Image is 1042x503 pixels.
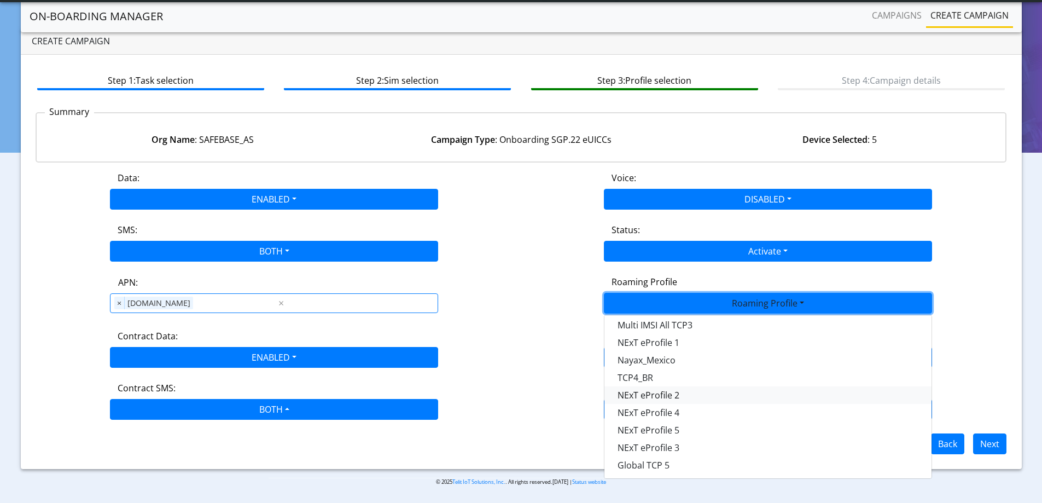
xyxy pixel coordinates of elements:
[110,189,438,210] button: ENABLED
[110,241,438,262] button: BOTH
[362,133,680,146] div: : Onboarding SGP.22 eUICCs
[152,134,195,146] strong: Org Name
[612,275,677,288] label: Roaming Profile
[269,478,773,486] p: © 2025 . All rights reserved.[DATE] |
[612,223,640,236] label: Status:
[284,70,511,90] btn: Step 2: Sim selection
[110,399,438,420] button: BOTH
[604,316,932,334] button: Multi IMSI All TCP3
[118,171,139,184] label: Data:
[43,133,362,146] div: : SAFEBASE_AS
[604,404,932,421] button: NExT eProfile 4
[604,189,932,210] button: DISABLED
[868,4,926,26] a: Campaigns
[125,297,193,310] span: [DOMAIN_NAME]
[680,133,999,146] div: : 5
[973,433,1006,454] button: Next
[37,70,264,90] btn: Step 1: Task selection
[926,4,1013,26] a: Create campaign
[604,334,932,351] button: NExT eProfile 1
[45,105,94,118] p: Summary
[604,315,932,479] div: ENABLED
[431,134,495,146] strong: Campaign Type
[604,241,932,262] button: Activate
[604,369,932,386] button: TCP4_BR
[114,297,125,310] span: ×
[118,276,138,289] label: APN:
[277,297,286,310] span: Clear all
[604,439,932,456] button: NExT eProfile 3
[572,478,606,485] a: Status website
[778,70,1005,90] btn: Step 4: Campaign details
[604,386,932,404] button: NExT eProfile 2
[604,456,932,474] button: Global TCP 5
[931,433,964,454] button: Back
[21,28,1022,55] div: Create campaign
[452,478,505,485] a: Telit IoT Solutions, Inc.
[118,223,137,236] label: SMS:
[118,381,176,395] label: Contract SMS:
[604,421,932,439] button: NExT eProfile 5
[110,347,438,368] button: ENABLED
[612,171,636,184] label: Voice:
[604,293,932,314] button: Roaming Profile
[802,134,868,146] strong: Device Selected
[30,5,163,27] a: On-Boarding Manager
[531,70,758,90] btn: Step 3: Profile selection
[118,329,178,343] label: Contract Data:
[604,351,932,369] button: Nayax_Mexico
